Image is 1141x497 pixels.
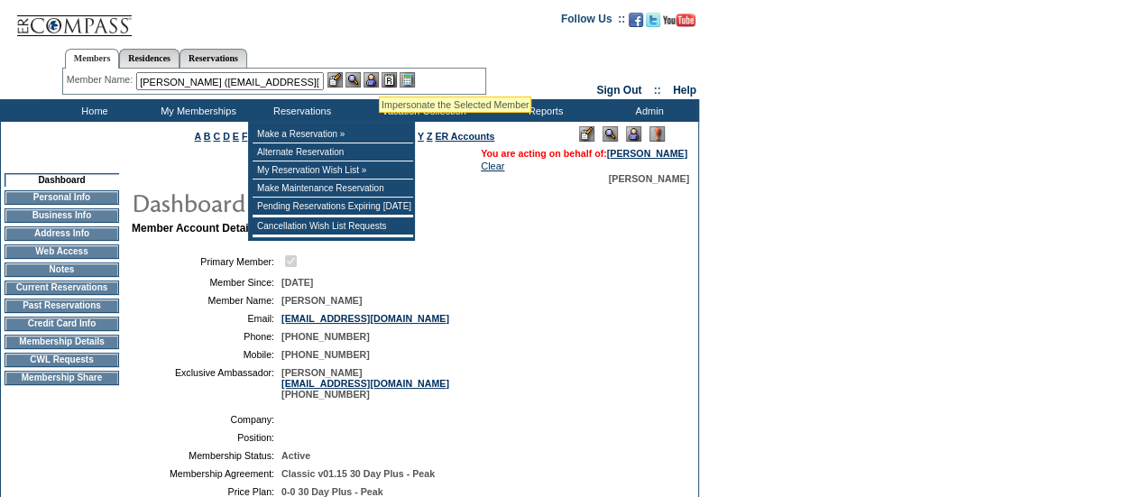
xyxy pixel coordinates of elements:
[139,349,274,360] td: Mobile:
[663,18,695,29] a: Subscribe to our YouTube Channel
[649,126,665,142] img: Log Concern/Member Elevation
[5,208,119,223] td: Business Info
[654,84,661,97] span: ::
[281,486,383,497] span: 0-0 30 Day Plus - Peak
[139,295,274,306] td: Member Name:
[646,18,660,29] a: Follow us on Twitter
[626,126,641,142] img: Impersonate
[281,331,370,342] span: [PHONE_NUMBER]
[281,468,435,479] span: Classic v01.15 30 Day Plus - Peak
[253,198,413,216] td: Pending Reservations Expiring [DATE]
[363,72,379,87] img: Impersonate
[179,49,247,68] a: Reservations
[492,99,595,122] td: Reports
[253,179,413,198] td: Make Maintenance Reservation
[5,244,119,259] td: Web Access
[5,173,119,187] td: Dashboard
[139,253,274,270] td: Primary Member:
[253,125,413,143] td: Make a Reservation »
[5,299,119,313] td: Past Reservations
[281,349,370,360] span: [PHONE_NUMBER]
[382,72,397,87] img: Reservations
[607,148,687,159] a: [PERSON_NAME]
[418,131,424,142] a: Y
[629,13,643,27] img: Become our fan on Facebook
[204,131,211,142] a: B
[281,450,310,461] span: Active
[139,277,274,288] td: Member Since:
[5,317,119,331] td: Credit Card Info
[281,277,313,288] span: [DATE]
[5,353,119,367] td: CWL Requests
[596,84,641,97] a: Sign Out
[5,262,119,277] td: Notes
[67,72,136,87] div: Member Name:
[281,295,362,306] span: [PERSON_NAME]
[139,450,274,461] td: Membership Status:
[253,143,413,161] td: Alternate Reservation
[327,72,343,87] img: b_edit.gif
[5,226,119,241] td: Address Info
[139,331,274,342] td: Phone:
[609,173,689,184] span: [PERSON_NAME]
[352,99,492,122] td: Vacation Collection
[139,313,274,324] td: Email:
[427,131,433,142] a: Z
[400,72,415,87] img: b_calculator.gif
[5,335,119,349] td: Membership Details
[65,49,120,69] a: Members
[5,281,119,295] td: Current Reservations
[435,131,494,142] a: ER Accounts
[132,222,258,235] b: Member Account Details
[603,126,618,142] img: View Mode
[281,367,449,400] span: [PERSON_NAME] [PHONE_NUMBER]
[242,131,248,142] a: F
[213,131,220,142] a: C
[253,217,413,235] td: Cancellation Wish List Requests
[233,131,239,142] a: E
[5,190,119,205] td: Personal Info
[579,126,594,142] img: Edit Mode
[139,468,274,479] td: Membership Agreement:
[253,161,413,179] td: My Reservation Wish List »
[139,367,274,400] td: Exclusive Ambassador:
[139,432,274,443] td: Position:
[144,99,248,122] td: My Memberships
[561,11,625,32] td: Follow Us ::
[646,13,660,27] img: Follow us on Twitter
[673,84,696,97] a: Help
[629,18,643,29] a: Become our fan on Facebook
[281,313,449,324] a: [EMAIL_ADDRESS][DOMAIN_NAME]
[119,49,179,68] a: Residences
[195,131,201,142] a: A
[481,148,687,159] span: You are acting on behalf of:
[663,14,695,27] img: Subscribe to our YouTube Channel
[281,378,449,389] a: [EMAIL_ADDRESS][DOMAIN_NAME]
[248,99,352,122] td: Reservations
[223,131,230,142] a: D
[131,184,492,220] img: pgTtlDashboard.gif
[41,99,144,122] td: Home
[139,486,274,497] td: Price Plan:
[5,371,119,385] td: Membership Share
[595,99,699,122] td: Admin
[382,99,529,110] div: Impersonate the Selected Member
[139,414,274,425] td: Company:
[345,72,361,87] img: View
[481,161,504,171] a: Clear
